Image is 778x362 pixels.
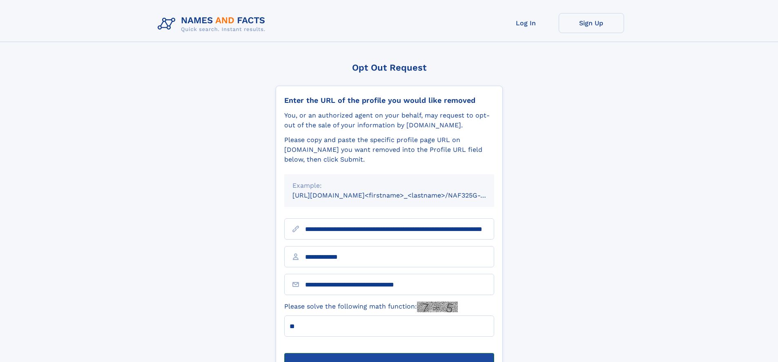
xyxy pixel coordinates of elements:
[292,181,486,191] div: Example:
[154,13,272,35] img: Logo Names and Facts
[559,13,624,33] a: Sign Up
[276,62,503,73] div: Opt Out Request
[292,191,510,199] small: [URL][DOMAIN_NAME]<firstname>_<lastname>/NAF325G-xxxxxxxx
[284,111,494,130] div: You, or an authorized agent on your behalf, may request to opt-out of the sale of your informatio...
[284,96,494,105] div: Enter the URL of the profile you would like removed
[284,302,458,312] label: Please solve the following math function:
[493,13,559,33] a: Log In
[284,135,494,164] div: Please copy and paste the specific profile page URL on [DOMAIN_NAME] you want removed into the Pr...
